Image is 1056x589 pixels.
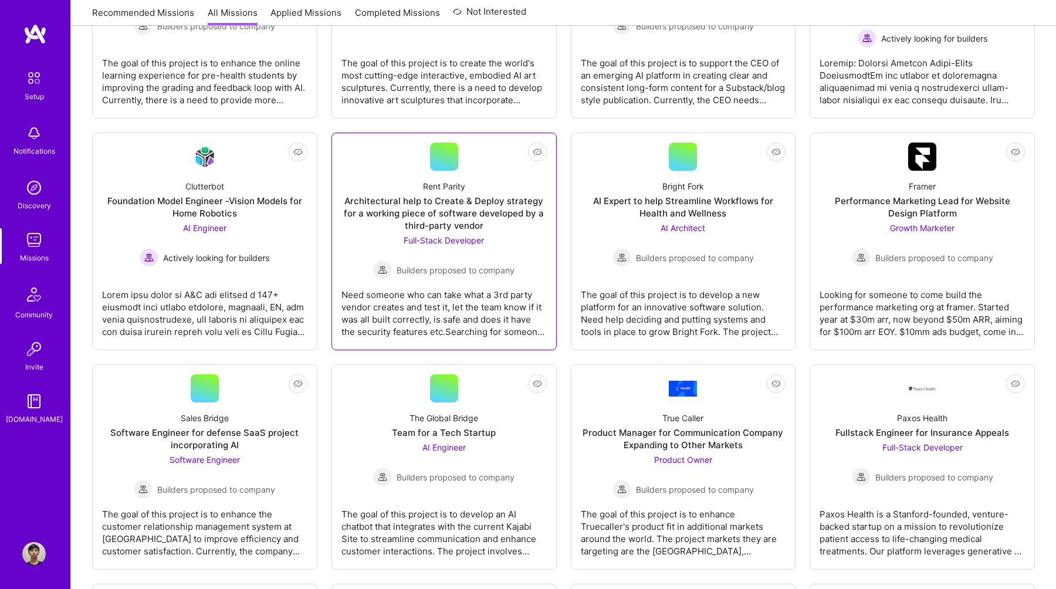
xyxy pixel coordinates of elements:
[22,228,46,252] img: teamwork
[654,455,712,465] span: Product Owner
[102,426,307,451] div: Software Engineer for defense SaaS project incorporating AI
[422,442,466,452] span: AI Engineer
[661,223,705,233] span: AI Architect
[404,235,484,245] span: Full-Stack Developer
[908,385,936,392] img: Company Logo
[102,279,307,338] div: Lorem ipsu dolor si A&C adi elitsed d 147+ eiusmodt inci utlabo etdolore, magnaali, EN, adm venia...
[355,6,440,26] a: Completed Missions
[662,180,704,192] div: Bright Fork
[341,195,547,232] div: Architectural help to Create & Deploy strategy for a working piece of software developed by a thi...
[293,147,303,157] i: icon EyeClosed
[22,66,46,90] img: setup
[581,499,786,557] div: The goal of this project is to enhance Truecaller's product fit in additional markets around the ...
[102,499,307,557] div: The goal of this project is to enhance the customer relationship management system at [GEOGRAPHIC...
[102,48,307,106] div: The goal of this project is to enhance the online learning experience for pre-health students by ...
[13,145,55,157] div: Notifications
[341,48,547,106] div: The goal of this project is to create the world's most cutting-edge interactive, embodied AI art ...
[102,374,307,560] a: Sales BridgeSoftware Engineer for defense SaaS project incorporating AISoftware Engineer Builders...
[22,121,46,145] img: bell
[341,143,547,340] a: Rent ParityArchitectural help to Create & Deploy strategy for a working piece of software develop...
[612,248,631,267] img: Builders proposed to company
[191,143,219,171] img: Company Logo
[771,379,781,388] i: icon EyeClosed
[669,381,697,397] img: Company Logo
[102,143,307,340] a: Company LogoClutterbotFoundation Model Engineer -Vision Models for Home RoboticsAI Engineer Activ...
[636,20,754,32] span: Builders proposed to company
[270,6,341,26] a: Applied Missions
[875,252,993,264] span: Builders proposed to company
[25,90,44,103] div: Setup
[612,480,631,499] img: Builders proposed to company
[423,180,465,192] div: Rent Parity
[20,252,49,264] div: Missions
[15,309,53,321] div: Community
[858,29,876,48] img: Actively looking for builders
[662,412,703,424] div: True Caller
[409,412,478,424] div: The Global Bridge
[22,337,46,361] img: Invite
[22,176,46,199] img: discovery
[881,32,987,45] span: Actively looking for builders
[581,48,786,106] div: The goal of this project is to support the CEO of an emerging AI platform in creating clear and c...
[6,413,63,425] div: [DOMAIN_NAME]
[293,379,303,388] i: icon EyeClosed
[820,279,1025,338] div: Looking for someone to come build the performance marketing org at framer. Started year at $30m a...
[581,195,786,219] div: AI Expert to help Streamline Workflows for Health and Wellness
[18,199,51,212] div: Discovery
[157,483,275,496] span: Builders proposed to company
[373,260,392,279] img: Builders proposed to company
[581,279,786,338] div: The goal of this project is to develop a new platform for an innovative software solution. Need h...
[581,143,786,340] a: Bright ForkAI Expert to help Streamline Workflows for Health and WellnessAI Architect Builders pr...
[23,23,47,45] img: logo
[820,195,1025,219] div: Performance Marketing Lead for Website Design Platform
[397,264,515,276] span: Builders proposed to company
[1011,147,1020,157] i: icon EyeClosed
[341,374,547,560] a: The Global BridgeTeam for a Tech StartupAI Engineer Builders proposed to companyBuilders proposed...
[22,542,46,566] img: User Avatar
[163,252,269,264] span: Actively looking for builders
[581,426,786,451] div: Product Manager for Communication Company Expanding to Other Markets
[185,180,224,192] div: Clutterbot
[875,471,993,483] span: Builders proposed to company
[341,279,547,338] div: Need someone who can take what a 3rd party vendor creates and test it, let the team know if it wa...
[908,143,936,171] img: Company Logo
[909,180,936,192] div: Framer
[897,412,947,424] div: Paxos Health
[882,442,963,452] span: Full-Stack Developer
[852,248,871,267] img: Builders proposed to company
[533,379,542,388] i: icon EyeClosed
[852,468,871,486] img: Builders proposed to company
[157,20,275,32] span: Builders proposed to company
[25,361,43,373] div: Invite
[820,143,1025,340] a: Company LogoFramerPerformance Marketing Lead for Website Design PlatformGrowth Marketer Builders ...
[581,374,786,560] a: Company LogoTrue CallerProduct Manager for Communication Company Expanding to Other MarketsProduc...
[820,499,1025,557] div: Paxos Health is a Stanford-founded, venture-backed startup on a mission to revolutionize patient ...
[341,499,547,557] div: The goal of this project is to develop an AI chatbot that integrates with the current Kajabi Site...
[533,147,542,157] i: icon EyeClosed
[771,147,781,157] i: icon EyeClosed
[92,6,194,26] a: Recommended Missions
[22,390,46,413] img: guide book
[835,426,1009,439] div: Fullstack Engineer for Insurance Appeals
[453,5,526,26] a: Not Interested
[820,48,1025,106] div: Loremip: Dolorsi Ametcon Adipi-Elits DoeiusmodtEm inc utlabor et doloremagna aliquaenimad mi veni...
[102,195,307,219] div: Foundation Model Engineer -Vision Models for Home Robotics
[636,252,754,264] span: Builders proposed to company
[612,16,631,35] img: Builders proposed to company
[636,483,754,496] span: Builders proposed to company
[19,542,49,566] a: User Avatar
[20,280,48,309] img: Community
[392,426,496,439] div: Team for a Tech Startup
[140,248,158,267] img: Actively looking for builders
[134,480,153,499] img: Builders proposed to company
[373,468,392,486] img: Builders proposed to company
[134,16,153,35] img: Builders proposed to company
[181,412,229,424] div: Sales Bridge
[1011,379,1020,388] i: icon EyeClosed
[890,223,955,233] span: Growth Marketer
[820,374,1025,560] a: Company LogoPaxos HealthFullstack Engineer for Insurance AppealsFull-Stack Developer Builders pro...
[183,223,226,233] span: AI Engineer
[170,455,240,465] span: Software Engineer
[208,6,258,26] a: All Missions
[397,471,515,483] span: Builders proposed to company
